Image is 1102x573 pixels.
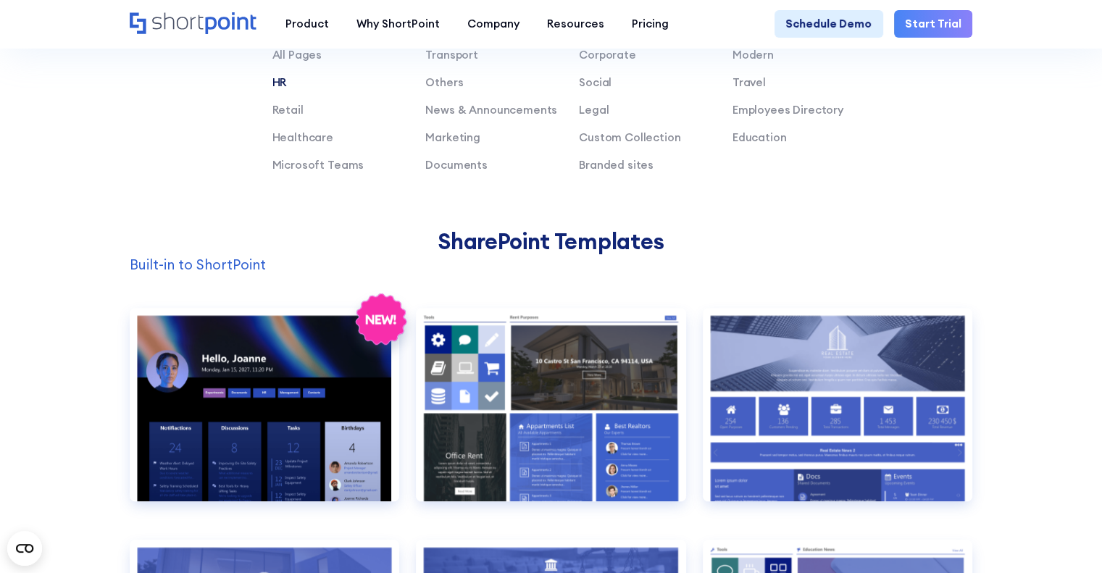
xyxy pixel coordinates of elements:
[579,158,654,172] a: Branded sites
[272,10,343,38] a: Product
[703,308,973,523] a: Documents 2
[272,75,287,89] a: HR
[343,10,454,38] a: Why ShortPoint
[7,531,42,566] button: Open CMP widget
[775,10,882,38] a: Schedule Demo
[425,158,488,172] a: Documents
[732,130,787,144] a: Education
[416,308,686,523] a: Documents 1
[454,10,533,38] a: Company
[732,103,843,117] a: Employees Directory
[272,103,304,117] a: Retail
[732,48,774,62] a: Modern
[285,16,329,33] div: Product
[425,75,463,89] a: Others
[547,16,604,33] div: Resources
[1030,503,1102,573] iframe: Chat Widget
[894,10,972,38] a: Start Trial
[130,254,973,275] p: Built-in to ShortPoint
[533,10,618,38] a: Resources
[425,130,480,144] a: Marketing
[579,130,680,144] a: Custom Collection
[618,10,683,38] a: Pricing
[732,75,766,89] a: Travel
[130,229,973,254] h2: SharePoint Templates
[467,16,519,33] div: Company
[425,103,557,117] a: News & Announcements
[632,16,669,33] div: Pricing
[272,48,322,62] a: All Pages
[130,308,400,523] a: Communication
[272,130,333,144] a: Healthcare
[272,158,364,172] a: Microsoft Teams
[356,16,440,33] div: Why ShortPoint
[579,75,611,89] a: Social
[130,12,258,36] a: Home
[579,103,609,117] a: Legal
[579,48,636,62] a: Corporate
[425,48,478,62] a: Transport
